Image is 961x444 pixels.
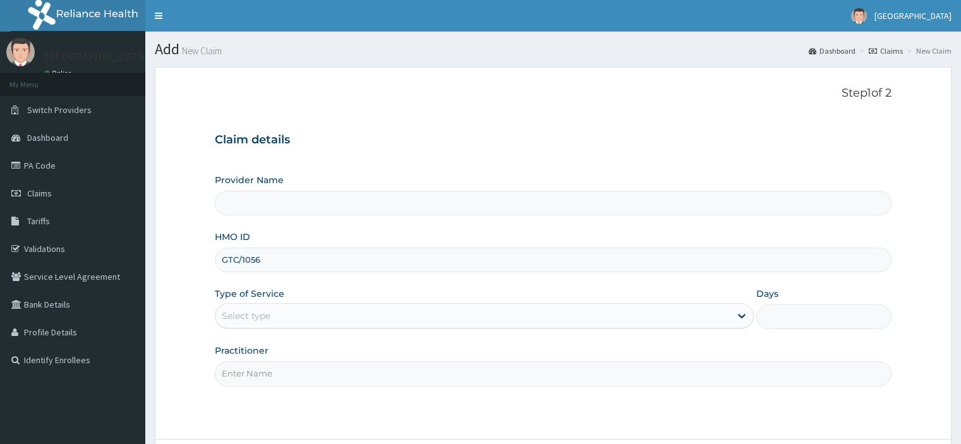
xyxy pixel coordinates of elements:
[215,248,891,272] input: Enter HMO ID
[215,287,284,300] label: Type of Service
[44,51,148,63] p: [GEOGRAPHIC_DATA]
[27,215,50,227] span: Tariffs
[756,287,778,300] label: Days
[215,87,891,100] p: Step 1 of 2
[874,10,952,21] span: [GEOGRAPHIC_DATA]
[215,174,284,186] label: Provider Name
[222,309,270,322] div: Select type
[155,41,952,57] h1: Add
[869,45,903,56] a: Claims
[44,69,75,78] a: Online
[904,45,952,56] li: New Claim
[215,231,250,243] label: HMO ID
[215,361,891,386] input: Enter Name
[851,8,867,24] img: User Image
[215,133,891,147] h3: Claim details
[27,132,68,143] span: Dashboard
[809,45,855,56] a: Dashboard
[27,104,92,116] span: Switch Providers
[6,38,35,66] img: User Image
[215,344,269,357] label: Practitioner
[179,46,222,56] small: New Claim
[27,188,52,199] span: Claims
